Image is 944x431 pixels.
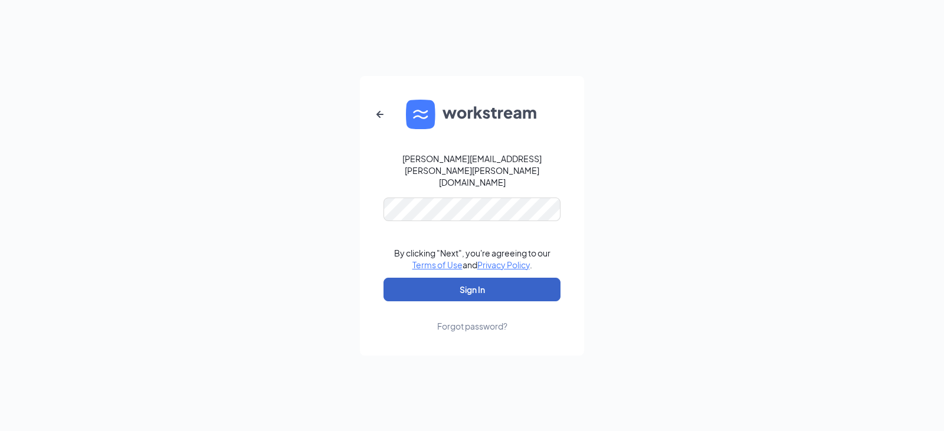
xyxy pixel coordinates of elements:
a: Terms of Use [412,259,463,270]
div: [PERSON_NAME][EMAIL_ADDRESS][PERSON_NAME][PERSON_NAME][DOMAIN_NAME] [383,153,560,188]
div: Forgot password? [437,320,507,332]
a: Forgot password? [437,301,507,332]
div: By clicking "Next", you're agreeing to our and . [394,247,550,271]
img: WS logo and Workstream text [406,100,538,129]
svg: ArrowLeftNew [373,107,387,121]
button: ArrowLeftNew [366,100,394,129]
a: Privacy Policy [477,259,530,270]
button: Sign In [383,278,560,301]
